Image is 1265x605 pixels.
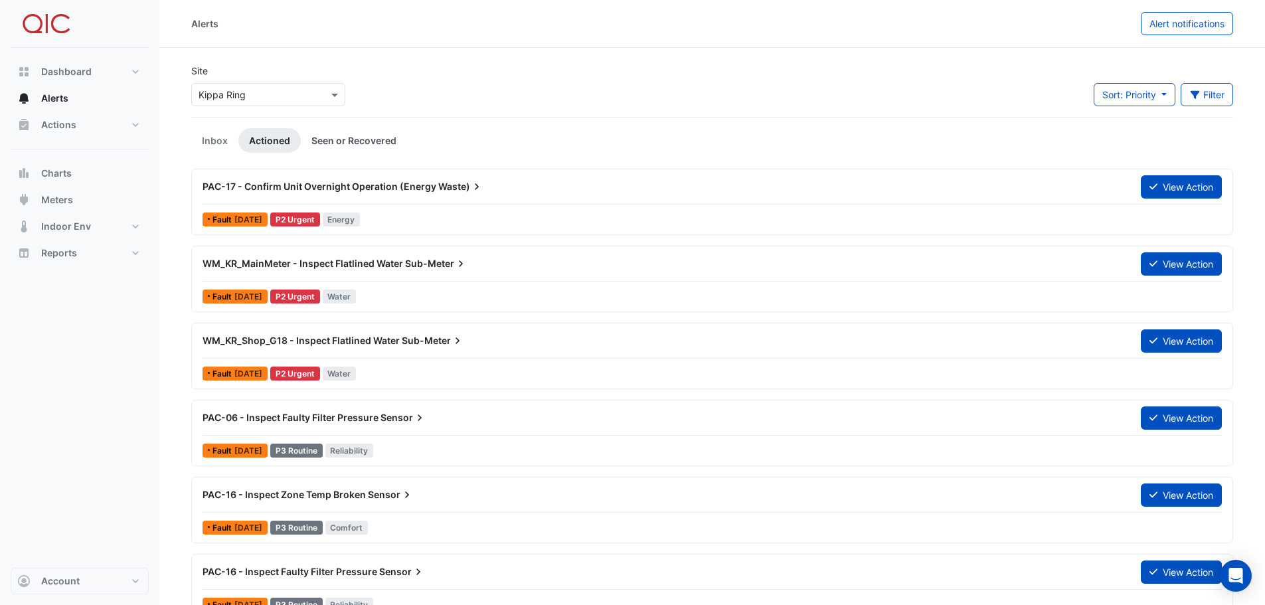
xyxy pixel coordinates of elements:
[17,65,31,78] app-icon: Dashboard
[380,411,426,424] span: Sensor
[323,367,357,381] span: Water
[41,220,91,233] span: Indoor Env
[11,187,149,213] button: Meters
[17,246,31,260] app-icon: Reports
[323,290,357,303] span: Water
[270,213,320,226] div: P2 Urgent
[325,521,369,535] span: Comfort
[402,334,464,347] span: Sub-Meter
[1094,83,1175,106] button: Sort: Priority
[17,220,31,233] app-icon: Indoor Env
[1181,83,1234,106] button: Filter
[234,215,262,224] span: Wed 25-Jun-2025 00:00 AEST
[41,92,68,105] span: Alerts
[379,565,425,578] span: Sensor
[11,568,149,594] button: Account
[11,213,149,240] button: Indoor Env
[11,240,149,266] button: Reports
[1141,561,1222,584] button: View Action
[17,92,31,105] app-icon: Alerts
[203,489,366,500] span: PAC-16 - Inspect Zone Temp Broken
[368,488,414,501] span: Sensor
[238,128,301,153] a: Actioned
[11,85,149,112] button: Alerts
[17,118,31,131] app-icon: Actions
[41,246,77,260] span: Reports
[301,128,407,153] a: Seen or Recovered
[1141,406,1222,430] button: View Action
[270,444,323,458] div: P3 Routine
[41,118,76,131] span: Actions
[270,290,320,303] div: P2 Urgent
[11,112,149,138] button: Actions
[438,180,483,193] span: Waste)
[203,412,379,423] span: PAC-06 - Inspect Faulty Filter Pressure
[234,292,262,302] span: Fri 09-Feb-2024 13:45 AEST
[17,167,31,180] app-icon: Charts
[1102,89,1156,100] span: Sort: Priority
[203,566,377,577] span: PAC-16 - Inspect Faulty Filter Pressure
[1149,18,1224,29] span: Alert notifications
[191,128,238,153] a: Inbox
[323,213,361,226] span: Energy
[212,524,234,532] span: Fault
[191,17,218,31] div: Alerts
[325,444,374,458] span: Reliability
[11,160,149,187] button: Charts
[11,58,149,85] button: Dashboard
[16,11,76,37] img: Company Logo
[212,370,234,378] span: Fault
[41,65,92,78] span: Dashboard
[1141,175,1222,199] button: View Action
[234,369,262,379] span: Fri 09-Feb-2024 13:45 AEST
[1220,560,1252,592] div: Open Intercom Messenger
[191,64,208,78] label: Site
[1141,483,1222,507] button: View Action
[17,193,31,207] app-icon: Meters
[212,447,234,455] span: Fault
[203,335,400,346] span: WM_KR_Shop_G18 - Inspect Flatlined Water
[1141,252,1222,276] button: View Action
[41,574,80,588] span: Account
[41,193,73,207] span: Meters
[203,181,436,192] span: PAC-17 - Confirm Unit Overnight Operation (Energy
[203,258,403,269] span: WM_KR_MainMeter - Inspect Flatlined Water
[234,446,262,456] span: Mon 30-Jun-2025 12:00 AEST
[270,367,320,381] div: P2 Urgent
[1141,12,1233,35] button: Alert notifications
[212,293,234,301] span: Fault
[270,521,323,535] div: P3 Routine
[212,216,234,224] span: Fault
[41,167,72,180] span: Charts
[234,523,262,533] span: Wed 25-Jun-2025 08:30 AEST
[1141,329,1222,353] button: View Action
[405,257,467,270] span: Sub-Meter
